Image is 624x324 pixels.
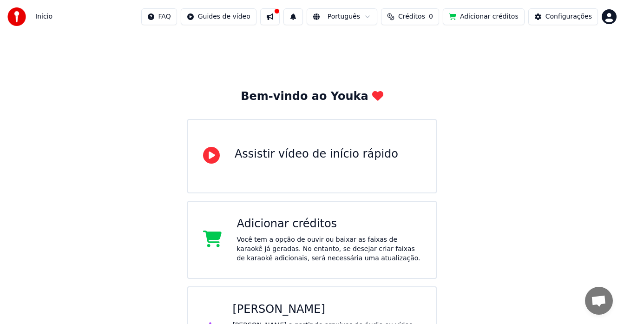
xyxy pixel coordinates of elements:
div: Configurações [545,12,592,21]
div: Assistir vídeo de início rápido [235,147,398,162]
div: [PERSON_NAME] [232,302,421,317]
span: Créditos [398,12,425,21]
div: Adicionar créditos [236,217,421,231]
button: Adicionar créditos [443,8,525,25]
div: Você tem a opção de ouvir ou baixar as faixas de karaokê já geradas. No entanto, se desejar criar... [236,235,421,263]
div: Bem-vindo ao Youka [241,89,383,104]
span: Início [35,12,53,21]
button: Créditos0 [381,8,439,25]
span: 0 [429,12,433,21]
button: Configurações [528,8,598,25]
button: Guides de vídeo [181,8,256,25]
a: Bate-papo aberto [585,287,613,315]
button: FAQ [141,8,177,25]
img: youka [7,7,26,26]
nav: breadcrumb [35,12,53,21]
